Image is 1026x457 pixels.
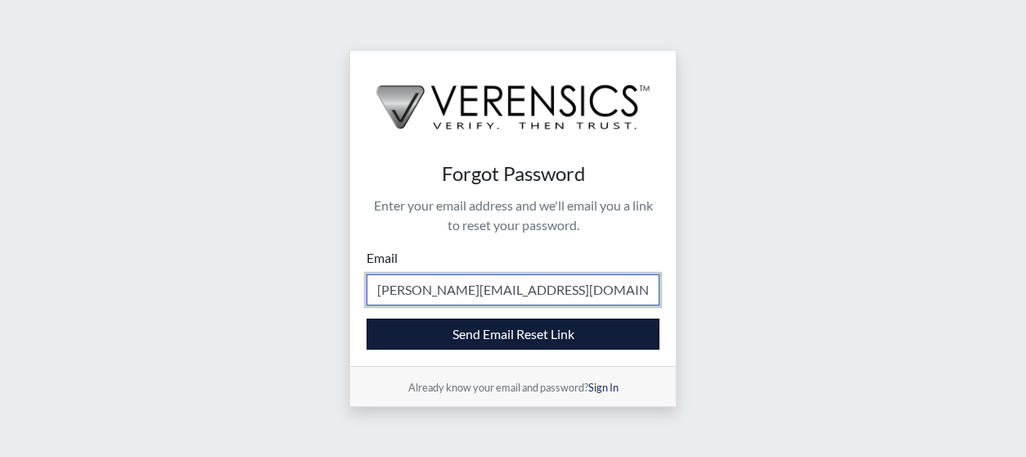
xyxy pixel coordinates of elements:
[367,248,398,268] label: Email
[367,319,659,350] button: Send Email Reset Link
[367,162,659,186] h4: Forgot Password
[367,274,659,305] input: Email
[350,51,676,146] img: logo-wide-black.2aad4157.png
[408,381,619,394] small: Already know your email and password?
[367,196,659,235] p: Enter your email address and we'll email you a link to reset your password.
[588,381,619,394] a: Sign In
